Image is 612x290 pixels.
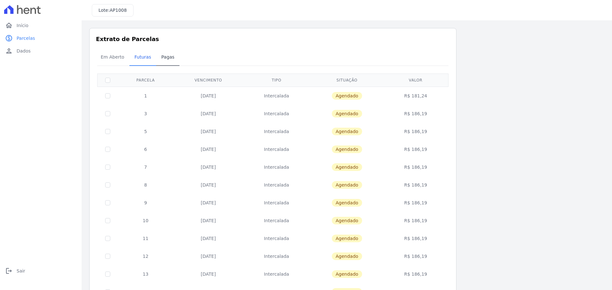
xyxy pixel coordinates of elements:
[173,140,243,158] td: [DATE]
[173,247,243,265] td: [DATE]
[244,105,310,123] td: Intercalada
[118,265,173,283] td: 13
[244,176,310,194] td: Intercalada
[173,123,243,140] td: [DATE]
[118,194,173,212] td: 9
[244,265,310,283] td: Intercalada
[332,128,362,135] span: Agendado
[5,47,13,55] i: person
[384,265,447,283] td: R$ 186,19
[332,235,362,242] span: Agendado
[244,212,310,230] td: Intercalada
[332,217,362,224] span: Agendado
[17,22,28,29] span: Início
[17,35,35,41] span: Parcelas
[384,140,447,158] td: R$ 186,19
[173,105,243,123] td: [DATE]
[332,92,362,100] span: Agendado
[157,51,178,63] span: Pagas
[110,8,127,13] span: AP1008
[244,87,310,105] td: Intercalada
[332,181,362,189] span: Agendado
[118,140,173,158] td: 6
[118,105,173,123] td: 3
[332,252,362,260] span: Agendado
[17,48,31,54] span: Dados
[118,176,173,194] td: 8
[129,49,156,66] a: Futuras
[156,49,179,66] a: Pagas
[118,230,173,247] td: 11
[3,265,79,277] a: logoutSair
[118,247,173,265] td: 12
[384,105,447,123] td: R$ 186,19
[384,194,447,212] td: R$ 186,19
[173,87,243,105] td: [DATE]
[118,74,173,87] th: Parcela
[173,158,243,176] td: [DATE]
[384,176,447,194] td: R$ 186,19
[332,163,362,171] span: Agendado
[384,247,447,265] td: R$ 186,19
[118,158,173,176] td: 7
[244,247,310,265] td: Intercalada
[244,123,310,140] td: Intercalada
[173,194,243,212] td: [DATE]
[384,230,447,247] td: R$ 186,19
[118,87,173,105] td: 1
[118,212,173,230] td: 10
[384,87,447,105] td: R$ 181,24
[5,22,13,29] i: home
[5,267,13,275] i: logout
[173,265,243,283] td: [DATE]
[17,268,25,274] span: Sair
[244,140,310,158] td: Intercalada
[332,145,362,153] span: Agendado
[173,230,243,247] td: [DATE]
[97,51,128,63] span: Em Aberto
[244,230,310,247] td: Intercalada
[244,194,310,212] td: Intercalada
[96,35,450,43] h3: Extrato de Parcelas
[173,74,243,87] th: Vencimento
[384,212,447,230] td: R$ 186,19
[173,212,243,230] td: [DATE]
[131,51,155,63] span: Futuras
[3,32,79,45] a: paidParcelas
[98,7,127,14] h3: Lote:
[310,74,384,87] th: Situação
[332,110,362,117] span: Agendado
[384,158,447,176] td: R$ 186,19
[96,49,129,66] a: Em Aberto
[384,123,447,140] td: R$ 186,19
[173,176,243,194] td: [DATE]
[332,270,362,278] span: Agendado
[384,74,447,87] th: Valor
[332,199,362,207] span: Agendado
[3,45,79,57] a: personDados
[118,123,173,140] td: 5
[244,74,310,87] th: Tipo
[244,158,310,176] td: Intercalada
[5,34,13,42] i: paid
[3,19,79,32] a: homeInício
